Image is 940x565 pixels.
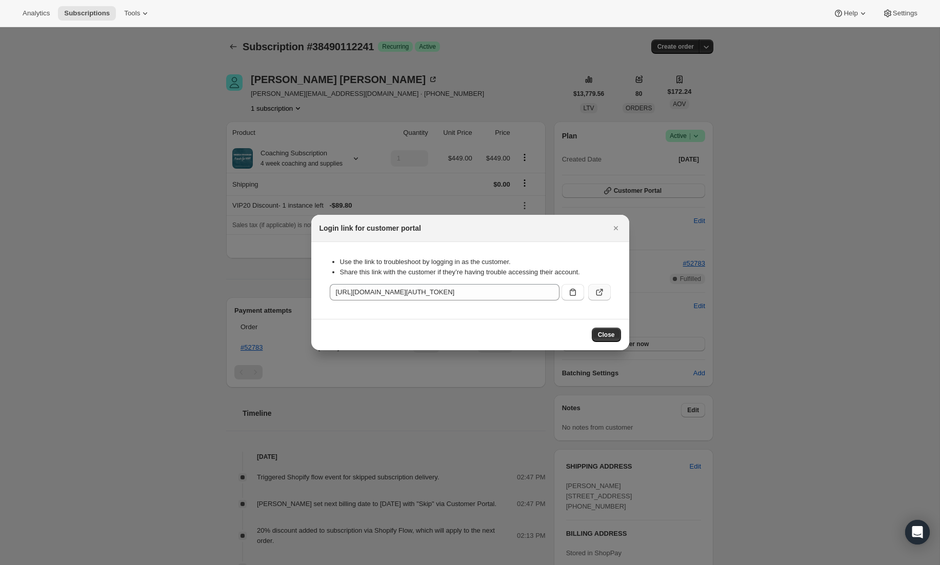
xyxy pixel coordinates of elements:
button: Help [827,6,874,21]
button: Close [609,221,623,235]
button: Tools [118,6,156,21]
button: Close [592,328,621,342]
li: Share this link with the customer if they’re having trouble accessing their account. [340,267,611,277]
li: Use the link to troubleshoot by logging in as the customer. [340,257,611,267]
button: Analytics [16,6,56,21]
span: Help [844,9,857,17]
div: Open Intercom Messenger [905,520,930,544]
button: Subscriptions [58,6,116,21]
span: Analytics [23,9,50,17]
span: Close [598,331,615,339]
button: Settings [876,6,924,21]
span: Settings [893,9,917,17]
span: Subscriptions [64,9,110,17]
h2: Login link for customer portal [319,223,421,233]
span: Tools [124,9,140,17]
